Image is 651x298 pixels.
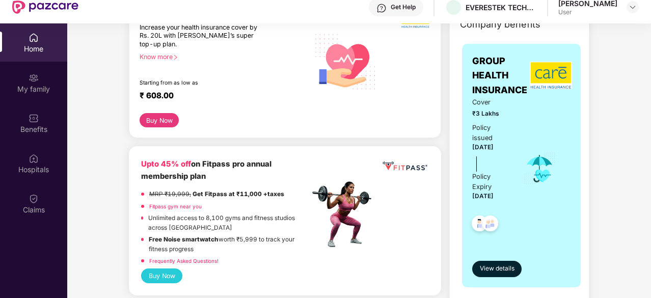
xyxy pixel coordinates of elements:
[467,212,492,237] img: svg+xml;base64,PHN2ZyB4bWxucz0iaHR0cDovL3d3dy53My5vcmcvMjAwMC9zdmciIHdpZHRoPSI0OC45NDMiIGhlaWdodD...
[472,193,494,200] span: [DATE]
[141,268,182,283] button: Buy Now
[193,191,284,198] strong: Get Fitpass at ₹11,000 +taxes
[140,23,265,49] div: Increase your health insurance cover by Rs. 20L with [PERSON_NAME]’s super top-up plan.
[523,152,556,185] img: icon
[480,264,514,274] span: View details
[149,235,309,254] p: worth ₹5,999 to track your fitness progress
[478,212,503,237] img: svg+xml;base64,PHN2ZyB4bWxucz0iaHR0cDovL3d3dy53My5vcmcvMjAwMC9zdmciIHdpZHRoPSI0OC45NDMiIGhlaWdodD...
[149,236,219,243] strong: Free Noise smartwatch
[381,158,429,173] img: fppp.png
[472,261,522,277] button: View details
[140,113,179,127] button: Buy Now
[391,3,416,11] div: Get Help
[629,3,637,11] img: svg+xml;base64,PHN2ZyBpZD0iRHJvcGRvd24tMzJ4MzIiIHhtbG5zPSJodHRwOi8vd3d3LnczLm9yZy8yMDAwL3N2ZyIgd2...
[29,153,39,164] img: svg+xml;base64,PHN2ZyBpZD0iSG9zcGl0YWxzIiB4bWxucz0iaHR0cDovL3d3dy53My5vcmcvMjAwMC9zdmciIHdpZHRoPS...
[309,179,381,250] img: fpp.png
[472,54,527,97] span: GROUP HEALTH INSURANCE
[149,191,191,198] del: MRP ₹19,999,
[148,213,309,232] p: Unlimited access to 8,100 gyms and fitness studios across [GEOGRAPHIC_DATA]
[460,17,540,32] span: Company benefits
[140,79,266,87] div: Starting from as low as
[558,8,617,16] div: User
[472,172,509,192] div: Policy Expiry
[530,62,572,89] img: insurerLogo
[173,55,178,60] span: right
[472,109,509,119] span: ₹3 Lakhs
[29,113,39,123] img: svg+xml;base64,PHN2ZyBpZD0iQmVuZWZpdHMiIHhtbG5zPSJodHRwOi8vd3d3LnczLm9yZy8yMDAwL3N2ZyIgd2lkdGg9Ij...
[472,123,509,143] div: Policy issued
[472,97,509,107] span: Cover
[29,194,39,204] img: svg+xml;base64,PHN2ZyBpZD0iQ2xhaW0iIHhtbG5zPSJodHRwOi8vd3d3LnczLm9yZy8yMDAwL3N2ZyIgd2lkdGg9IjIwIi...
[376,3,387,13] img: svg+xml;base64,PHN2ZyBpZD0iSGVscC0zMngzMiIgeG1sbnM9Imh0dHA6Ly93d3cudzMub3JnLzIwMDAvc3ZnIiB3aWR0aD...
[29,33,39,43] img: svg+xml;base64,PHN2ZyBpZD0iSG9tZSIgeG1sbnM9Imh0dHA6Ly93d3cudzMub3JnLzIwMDAvc3ZnIiB3aWR0aD0iMjAiIG...
[140,91,299,103] div: ₹ 608.00
[309,24,382,98] img: svg+xml;base64,PHN2ZyB4bWxucz0iaHR0cDovL3d3dy53My5vcmcvMjAwMC9zdmciIHhtbG5zOnhsaW5rPSJodHRwOi8vd3...
[149,203,202,209] a: Fitpass gym near you
[472,144,494,151] span: [DATE]
[29,73,39,83] img: svg+xml;base64,PHN2ZyB3aWR0aD0iMjAiIGhlaWdodD0iMjAiIHZpZXdCb3g9IjAgMCAyMCAyMCIgZmlsbD0ibm9uZSIgeG...
[149,258,219,264] a: Frequently Asked Questions!
[141,159,191,169] b: Upto 45% off
[12,1,78,14] img: New Pazcare Logo
[466,3,537,12] div: EVERESTEK TECHNOSOFT SOLUTIONS PRIVATE LIMITED
[140,53,303,60] div: Know more
[141,159,272,180] b: on Fitpass pro annual membership plan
